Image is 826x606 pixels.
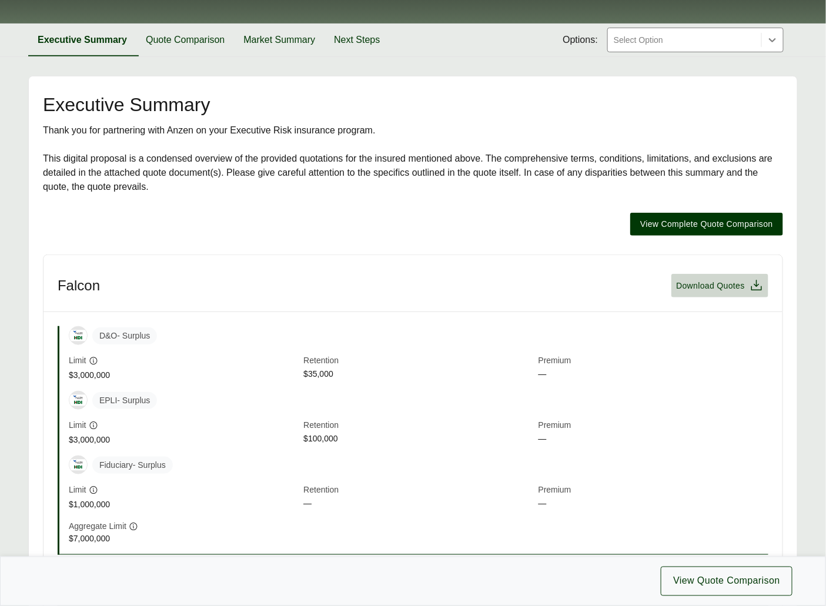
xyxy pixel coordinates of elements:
[671,274,768,297] button: Download Quotes
[69,484,86,496] span: Limit
[69,434,299,446] span: $3,000,000
[539,419,768,433] span: Premium
[234,24,325,56] button: Market Summary
[539,354,768,368] span: Premium
[136,24,234,56] button: Quote Comparison
[92,392,157,409] span: EPLI - Surplus
[303,433,533,446] span: $100,000
[303,484,533,497] span: Retention
[92,457,173,474] span: Fiduciary - Surplus
[69,460,87,471] img: Falcon Risk - HDI
[539,368,768,381] span: —
[69,533,299,545] span: $7,000,000
[28,24,136,56] button: Executive Summary
[43,95,783,114] h2: Executive Summary
[539,484,768,497] span: Premium
[563,33,598,47] span: Options:
[676,280,745,292] span: Download Quotes
[69,330,87,341] img: Falcon Risk - HDI
[69,419,86,431] span: Limit
[303,368,533,381] span: $35,000
[69,354,86,367] span: Limit
[303,497,533,511] span: —
[539,433,768,446] span: —
[673,574,780,588] span: View Quote Comparison
[539,497,768,511] span: —
[325,24,389,56] button: Next Steps
[630,213,783,236] button: View Complete Quote Comparison
[69,498,299,511] span: $1,000,000
[640,218,773,230] span: View Complete Quote Comparison
[303,419,533,433] span: Retention
[661,567,792,596] button: View Quote Comparison
[69,369,299,381] span: $3,000,000
[43,123,783,194] div: Thank you for partnering with Anzen on your Executive Risk insurance program. This digital propos...
[69,395,87,406] img: Falcon Risk - HDI
[69,520,126,533] span: Aggregate Limit
[303,354,533,368] span: Retention
[92,327,157,344] span: D&O - Surplus
[58,277,100,294] h3: Falcon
